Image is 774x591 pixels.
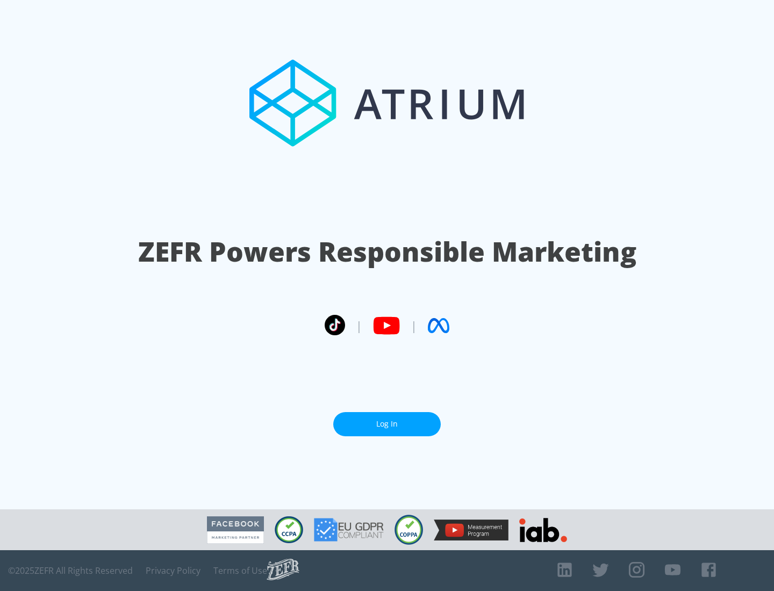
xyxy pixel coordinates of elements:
img: IAB [519,518,567,542]
span: | [356,318,362,334]
h1: ZEFR Powers Responsible Marketing [138,233,636,270]
img: GDPR Compliant [314,518,384,542]
a: Privacy Policy [146,565,200,576]
span: | [411,318,417,334]
img: COPPA Compliant [395,515,423,545]
span: © 2025 ZEFR All Rights Reserved [8,565,133,576]
a: Log In [333,412,441,436]
a: Terms of Use [213,565,267,576]
img: CCPA Compliant [275,516,303,543]
img: Facebook Marketing Partner [207,516,264,544]
img: YouTube Measurement Program [434,520,508,540]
